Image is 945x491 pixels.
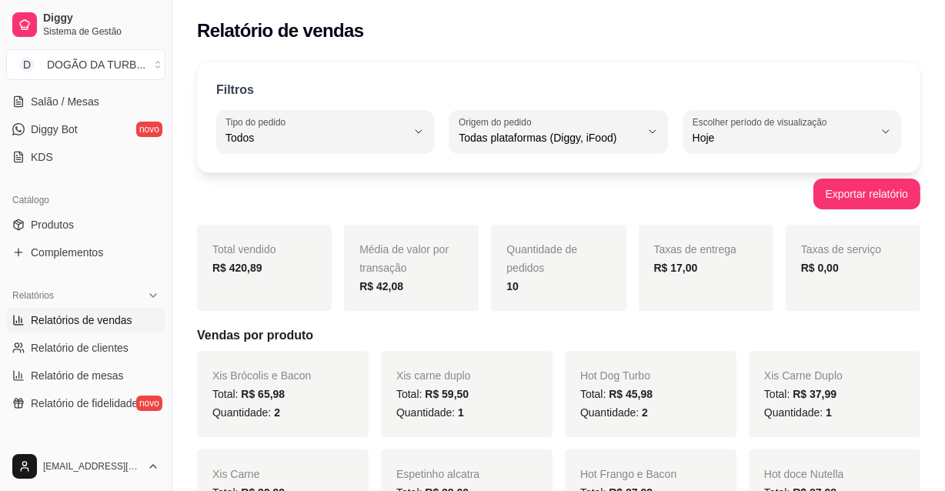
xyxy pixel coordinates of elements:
[459,130,639,145] span: Todas plataformas (Diggy, iFood)
[580,406,648,419] span: Quantidade:
[6,336,165,360] a: Relatório de clientes
[642,406,648,419] span: 2
[216,110,434,153] button: Tipo do pedidoTodos
[6,363,165,388] a: Relatório de mesas
[6,391,165,416] a: Relatório de fidelidadenovo
[47,57,145,72] div: DOGÃO DA TURB ...
[764,468,844,480] span: Hot doce Nutella
[212,468,259,480] span: Xis Carne
[793,388,836,400] span: R$ 37,99
[225,115,291,129] label: Tipo do pedido
[31,245,103,260] span: Complementos
[396,388,469,400] span: Total:
[43,25,159,38] span: Sistema de Gestão
[580,369,650,382] span: Hot Dog Turbo
[6,89,165,114] a: Salão / Mesas
[31,340,129,356] span: Relatório de clientes
[31,368,124,383] span: Relatório de mesas
[826,406,832,419] span: 1
[654,243,736,256] span: Taxas de entrega
[6,6,165,43] a: DiggySistema de Gestão
[241,388,285,400] span: R$ 65,98
[31,122,78,137] span: Diggy Bot
[459,115,536,129] label: Origem do pedido
[449,110,667,153] button: Origem do pedidoTodas plataformas (Diggy, iFood)
[813,179,920,209] button: Exportar relatório
[654,262,698,274] strong: R$ 17,00
[6,49,165,80] button: Select a team
[580,388,653,400] span: Total:
[693,130,873,145] span: Hoje
[764,388,836,400] span: Total:
[6,434,165,459] div: Gerenciar
[6,308,165,332] a: Relatórios de vendas
[31,396,138,411] span: Relatório de fidelidade
[396,468,479,480] span: Espetinho alcatra
[31,149,53,165] span: KDS
[6,117,165,142] a: Diggy Botnovo
[43,12,159,25] span: Diggy
[506,243,577,274] span: Quantidade de pedidos
[396,369,471,382] span: Xis carne duplo
[212,406,280,419] span: Quantidade:
[683,110,901,153] button: Escolher período de visualizaçãoHoje
[12,289,54,302] span: Relatórios
[225,130,406,145] span: Todos
[6,145,165,169] a: KDS
[609,388,653,400] span: R$ 45,98
[693,115,832,129] label: Escolher período de visualização
[274,406,280,419] span: 2
[6,448,165,485] button: [EMAIL_ADDRESS][DOMAIN_NAME]
[764,369,843,382] span: Xis Carne Duplo
[43,460,141,473] span: [EMAIL_ADDRESS][DOMAIN_NAME]
[31,217,74,232] span: Produtos
[425,388,469,400] span: R$ 59,50
[31,312,132,328] span: Relatórios de vendas
[801,243,881,256] span: Taxas de serviço
[212,388,285,400] span: Total:
[801,262,839,274] strong: R$ 0,00
[216,81,254,99] p: Filtros
[359,243,449,274] span: Média de valor por transação
[212,262,262,274] strong: R$ 420,89
[212,243,276,256] span: Total vendido
[31,94,99,109] span: Salão / Mesas
[580,468,676,480] span: Hot Frango e Bacon
[197,18,364,43] h2: Relatório de vendas
[6,240,165,265] a: Complementos
[764,406,832,419] span: Quantidade:
[6,212,165,237] a: Produtos
[396,406,464,419] span: Quantidade:
[6,188,165,212] div: Catálogo
[197,326,920,345] h5: Vendas por produto
[359,280,403,292] strong: R$ 42,08
[212,369,311,382] span: Xis Brócolis e Bacon
[458,406,464,419] span: 1
[19,57,35,72] span: D
[506,280,519,292] strong: 10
